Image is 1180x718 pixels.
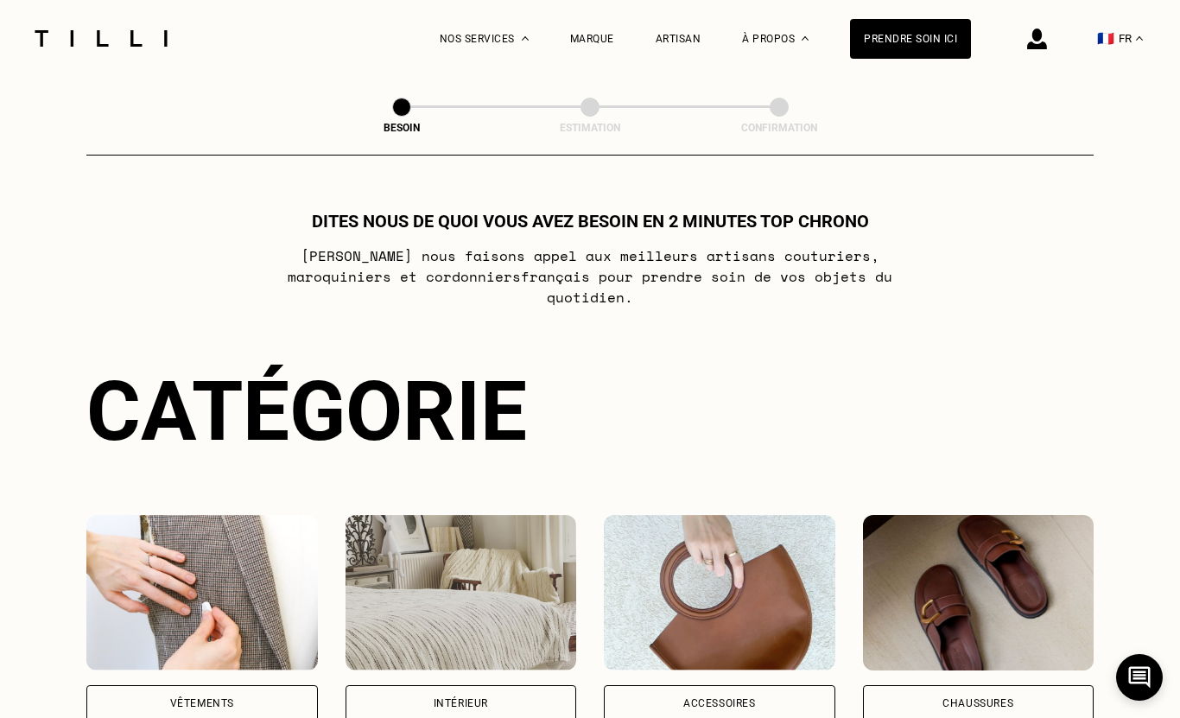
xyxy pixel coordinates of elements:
img: menu déroulant [1136,36,1143,41]
img: Chaussures [863,515,1094,670]
div: Confirmation [693,122,866,134]
img: Menu déroulant [522,36,529,41]
div: Accessoires [683,698,756,708]
p: [PERSON_NAME] nous faisons appel aux meilleurs artisans couturiers , maroquiniers et cordonniers ... [248,245,933,308]
img: Logo du service de couturière Tilli [29,30,174,47]
a: Artisan [656,33,701,45]
div: Chaussures [942,698,1013,708]
span: 🇫🇷 [1097,30,1114,47]
div: Vêtements [170,698,234,708]
img: Intérieur [346,515,577,670]
img: Menu déroulant à propos [802,36,809,41]
a: Prendre soin ici [850,19,971,59]
div: Estimation [504,122,676,134]
div: Intérieur [434,698,488,708]
img: Vêtements [86,515,318,670]
h1: Dites nous de quoi vous avez besoin en 2 minutes top chrono [312,211,869,232]
div: Catégorie [86,363,1094,460]
a: Marque [570,33,614,45]
div: Besoin [315,122,488,134]
img: icône connexion [1027,29,1047,49]
img: Accessoires [604,515,835,670]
